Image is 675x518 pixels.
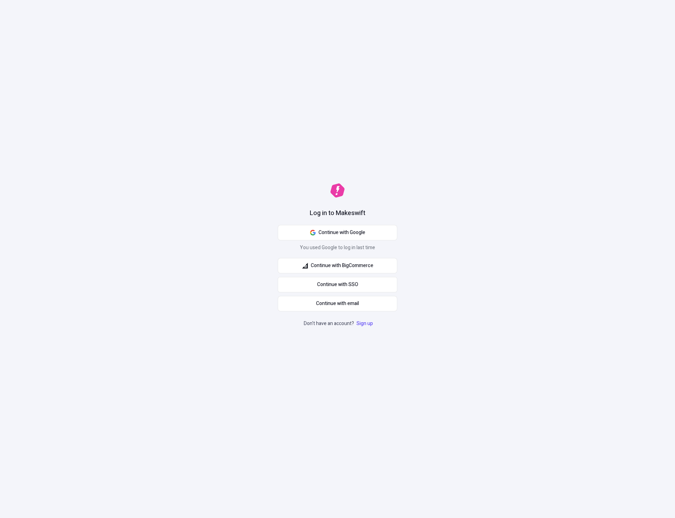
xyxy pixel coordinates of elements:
button: Continue with Google [278,225,397,240]
p: You used Google to log in last time [278,244,397,254]
span: Continue with Google [319,229,365,237]
a: Continue with SSO [278,277,397,292]
button: Continue with BigCommerce [278,258,397,273]
button: Continue with email [278,296,397,311]
span: Continue with email [316,300,359,307]
h1: Log in to Makeswift [310,209,365,218]
span: Continue with BigCommerce [311,262,373,270]
a: Sign up [355,320,374,327]
p: Don't have an account? [304,320,374,328]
